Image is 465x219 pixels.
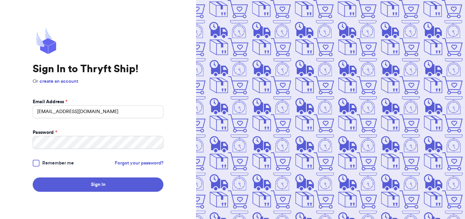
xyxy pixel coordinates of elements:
[33,78,163,85] p: Or
[115,160,163,167] a: Forgot your password?
[33,98,67,105] label: Email Address
[33,129,57,136] label: Password
[39,79,78,84] a: create an account
[42,160,74,167] span: Remember me
[33,177,163,192] button: Sign In
[33,63,163,75] h1: Sign In to Thryft Ship!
